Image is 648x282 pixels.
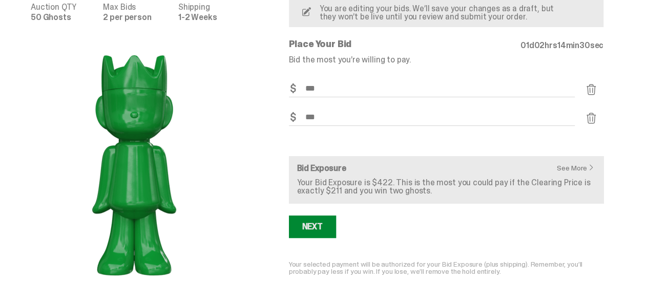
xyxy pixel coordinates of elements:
[290,112,296,122] span: $
[289,215,336,238] button: Next
[178,3,238,11] dt: Shipping
[520,41,603,50] p: d hrs min sec
[103,13,172,21] dd: 2 per person
[297,164,595,172] h6: Bid Exposure
[557,40,566,51] span: 14
[31,3,97,11] dt: Auction QTY
[178,13,238,21] dd: 1-2 Weeks
[534,40,545,51] span: 02
[289,261,603,275] p: Your selected payment will be authorized for your Bid Exposure (plus shipping). Remember, you’ll ...
[31,13,97,21] dd: 50 Ghosts
[103,3,172,11] dt: Max Bids
[316,5,573,21] p: You are editing your bids. We’ll save your changes as a draft, but they won’t be live until you r...
[289,39,520,49] p: Place Your Bid
[302,223,323,231] div: Next
[579,40,590,51] span: 30
[289,56,603,64] p: Bid the most you’re willing to pay.
[297,179,595,195] p: Your Bid Exposure is $422. This is the most you could pay if the Clearing Price is exactly $211 a...
[557,164,599,171] a: See More
[290,83,296,94] span: $
[520,40,529,51] span: 01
